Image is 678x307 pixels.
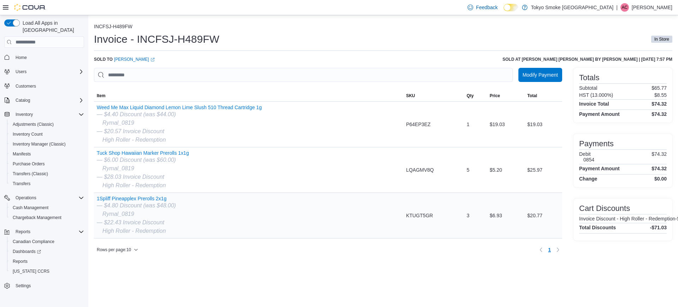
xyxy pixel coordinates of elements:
[7,203,87,213] button: Cash Management
[579,166,620,171] h4: Payment Amount
[10,120,56,129] a: Adjustments (Classic)
[13,268,49,274] span: [US_STATE] CCRS
[10,237,57,246] a: Canadian Compliance
[10,170,84,178] span: Transfers (Classic)
[13,96,33,105] button: Catalog
[114,57,155,62] a: [PERSON_NAME]External link
[13,259,28,264] span: Reports
[97,105,262,110] button: Weed Me Max Liquid Diamond Lemon Lime Slush 510 Thread Cartridge 1g
[13,171,48,177] span: Transfers (Classic)
[10,247,44,256] a: Dashboards
[531,3,614,12] p: Tokyo Smoke [GEOGRAPHIC_DATA]
[654,176,667,182] h4: $0.00
[10,213,64,222] a: Chargeback Management
[1,95,87,105] button: Catalog
[579,101,609,107] h4: Invoice Total
[10,203,51,212] a: Cash Management
[650,225,667,230] h4: -$71.03
[487,90,525,101] button: Price
[97,150,189,156] button: Tuck Shop Hawaiian Marker Prerolls 1x1g
[10,140,69,148] a: Inventory Manager (Classic)
[10,237,84,246] span: Canadian Compliance
[464,117,487,131] div: 1
[465,0,500,14] a: Feedback
[10,130,46,138] a: Inventory Count
[97,173,189,181] div: — $28.03 Invoice Discount
[524,163,562,177] div: $25.97
[97,247,131,253] span: Rows per page : 10
[652,101,667,107] h4: $74.32
[10,257,84,266] span: Reports
[579,216,675,222] h6: Invoice Discount - High Roller - Redemption
[504,11,504,12] span: Dark Mode
[13,131,43,137] span: Inventory Count
[490,93,500,99] span: Price
[502,57,672,62] h6: Sold at [PERSON_NAME] [PERSON_NAME] by [PERSON_NAME] | [DATE] 7:57 PM
[13,110,36,119] button: Inventory
[652,85,667,91] p: $65.77
[13,82,84,90] span: Customers
[10,150,34,158] a: Manifests
[102,182,166,188] i: High Roller - Redemption
[13,228,84,236] span: Reports
[16,112,33,117] span: Inventory
[13,82,39,90] a: Customers
[7,139,87,149] button: Inventory Manager (Classic)
[102,120,134,126] i: Rymal_0819
[464,163,487,177] div: 5
[545,244,554,255] button: Page 1 of 1
[1,193,87,203] button: Operations
[1,110,87,119] button: Inventory
[13,281,84,290] span: Settings
[10,160,48,168] a: Purchase Orders
[403,90,464,101] button: SKU
[504,4,518,11] input: Dark Mode
[548,246,551,253] span: 1
[7,266,87,276] button: [US_STATE] CCRS
[13,141,66,147] span: Inventory Manager (Classic)
[579,151,594,157] h6: Debit
[524,117,562,131] div: $19.03
[13,194,84,202] span: Operations
[94,57,155,62] div: Sold to
[10,160,84,168] span: Purchase Orders
[10,267,52,276] a: [US_STATE] CCRS
[406,120,430,129] span: P64EP3EZ
[464,208,487,223] div: 3
[654,36,669,42] span: In Store
[97,93,106,99] span: Item
[406,166,434,174] span: LQAGMV8Q
[94,68,513,82] input: This is a search bar. As you type, the results lower in the page will automatically filter.
[13,53,84,61] span: Home
[579,140,614,148] h3: Payments
[10,257,30,266] a: Reports
[20,19,84,34] span: Load All Apps in [GEOGRAPHIC_DATA]
[13,67,84,76] span: Users
[7,129,87,139] button: Inventory Count
[16,83,36,89] span: Customers
[13,239,54,244] span: Canadian Compliance
[102,228,166,234] i: High Roller - Redemption
[406,93,415,99] span: SKU
[537,244,562,255] nav: Pagination for table: MemoryTable from EuiInMemoryTable
[1,81,87,91] button: Customers
[97,218,176,227] div: — $22.43 Invoice Discount
[10,267,84,276] span: Washington CCRS
[654,92,667,98] p: $8.55
[13,205,48,211] span: Cash Management
[7,159,87,169] button: Purchase Orders
[94,90,403,101] button: Item
[94,246,141,254] button: Rows per page:10
[1,281,87,291] button: Settings
[102,165,134,171] i: Rymal_0819
[487,117,525,131] div: $19.03
[10,140,84,148] span: Inventory Manager (Classic)
[16,98,30,103] span: Catalog
[16,55,27,60] span: Home
[13,67,29,76] button: Users
[579,176,597,182] h4: Change
[13,181,30,187] span: Transfers
[7,247,87,256] a: Dashboards
[523,71,558,78] span: Modify Payment
[102,137,166,143] i: High Roller - Redemption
